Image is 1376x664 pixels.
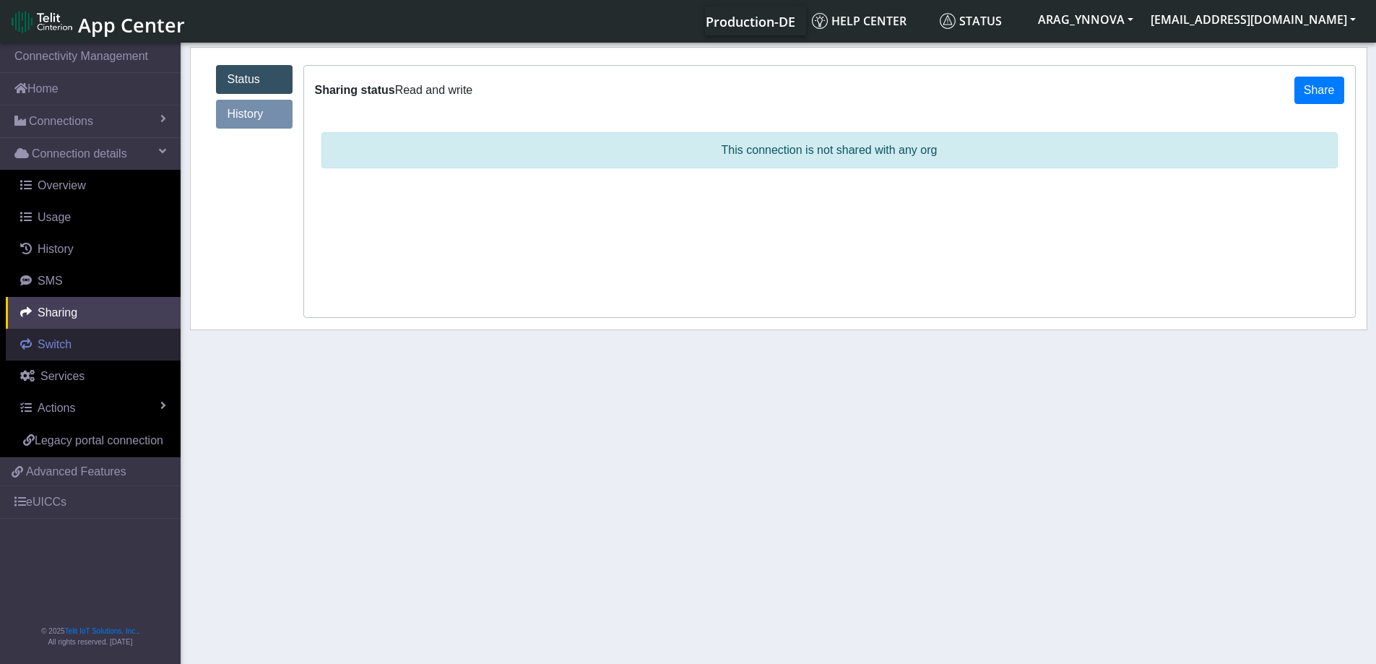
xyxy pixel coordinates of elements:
span: Sharing [38,306,77,319]
img: knowledge.svg [812,13,828,29]
span: Usage [38,211,71,223]
a: Services [6,361,181,392]
span: Production-DE [706,13,795,30]
img: status.svg [940,13,956,29]
a: Sharing [6,297,181,329]
a: Status [934,7,1029,35]
a: SMS [6,265,181,297]
a: Switch [6,329,181,361]
a: Your current platform instance [705,7,795,35]
span: Advanced Features [26,463,126,480]
span: Read and write [395,84,473,96]
span: Connections [29,113,93,130]
a: Telit IoT Solutions, Inc. [65,627,137,635]
span: App Center [78,12,185,38]
img: logo-telit-cinterion-gw-new.png [12,10,72,33]
span: History [38,243,74,255]
button: [EMAIL_ADDRESS][DOMAIN_NAME] [1142,7,1364,33]
span: Legacy portal connection [35,434,163,447]
span: Sharing status [315,84,395,96]
a: Help center [806,7,934,35]
a: Overview [6,170,181,202]
a: Actions [6,392,181,424]
a: Status [216,65,293,94]
p: This connection is not shared with any org [321,132,1338,168]
span: Switch [38,338,72,350]
span: Actions [38,402,75,414]
span: Status [940,13,1002,29]
a: History [216,100,293,129]
button: ARAG_YNNOVA [1029,7,1142,33]
span: SMS [38,275,63,287]
span: Help center [812,13,906,29]
span: Services [40,370,85,382]
a: App Center [12,6,183,37]
a: History [6,233,181,265]
span: Overview [38,179,86,191]
a: Usage [6,202,181,233]
button: Share [1294,77,1344,104]
span: Connection details [32,145,127,163]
